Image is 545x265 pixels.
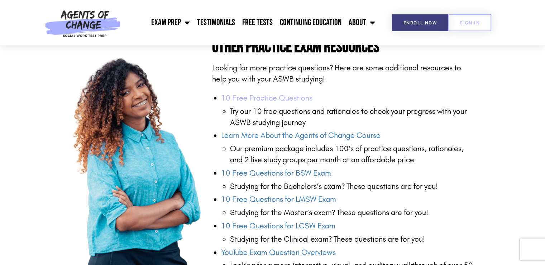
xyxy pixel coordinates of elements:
span: Enroll Now [403,20,437,25]
a: 10 Free Practice Questions [221,93,312,103]
a: Exam Prep [148,14,193,32]
a: Testimonials [193,14,239,32]
a: YouTube Exam Question Overviews [221,248,336,257]
li: Studying for the Bachelors’s exam? These questions are for you! [230,181,477,192]
a: About [345,14,379,32]
li: Studying for the Clinical exam? These questions are for you! [230,234,477,245]
a: Learn More About the Agents of Change Course [221,131,381,140]
a: Enroll Now [392,14,448,31]
span: SIGN IN [460,20,480,25]
li: Try our 10 free questions and rationales to check your progress with your ASWB studying journey [230,106,477,128]
nav: Menu [124,14,379,32]
a: 10 Free Questions for BSW Exam [221,168,331,178]
a: 10 Free Questions for LCSW Exam [221,221,335,231]
li: Studying for the Master’s exam? These questions are for you! [230,207,477,218]
a: Continuing Education [276,14,345,32]
a: SIGN IN [448,14,491,31]
a: 10 Free Questions for LMSW Exam [221,195,336,204]
h4: Other Practice Exam Resources [212,39,477,55]
li: Our premium package includes 100’s of practice questions, rationales, and 2 live study groups per... [230,143,477,166]
a: Free Tests [239,14,276,32]
p: Looking for more practice questions? Here are some additional resources to help you with your ASW... [212,62,477,85]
